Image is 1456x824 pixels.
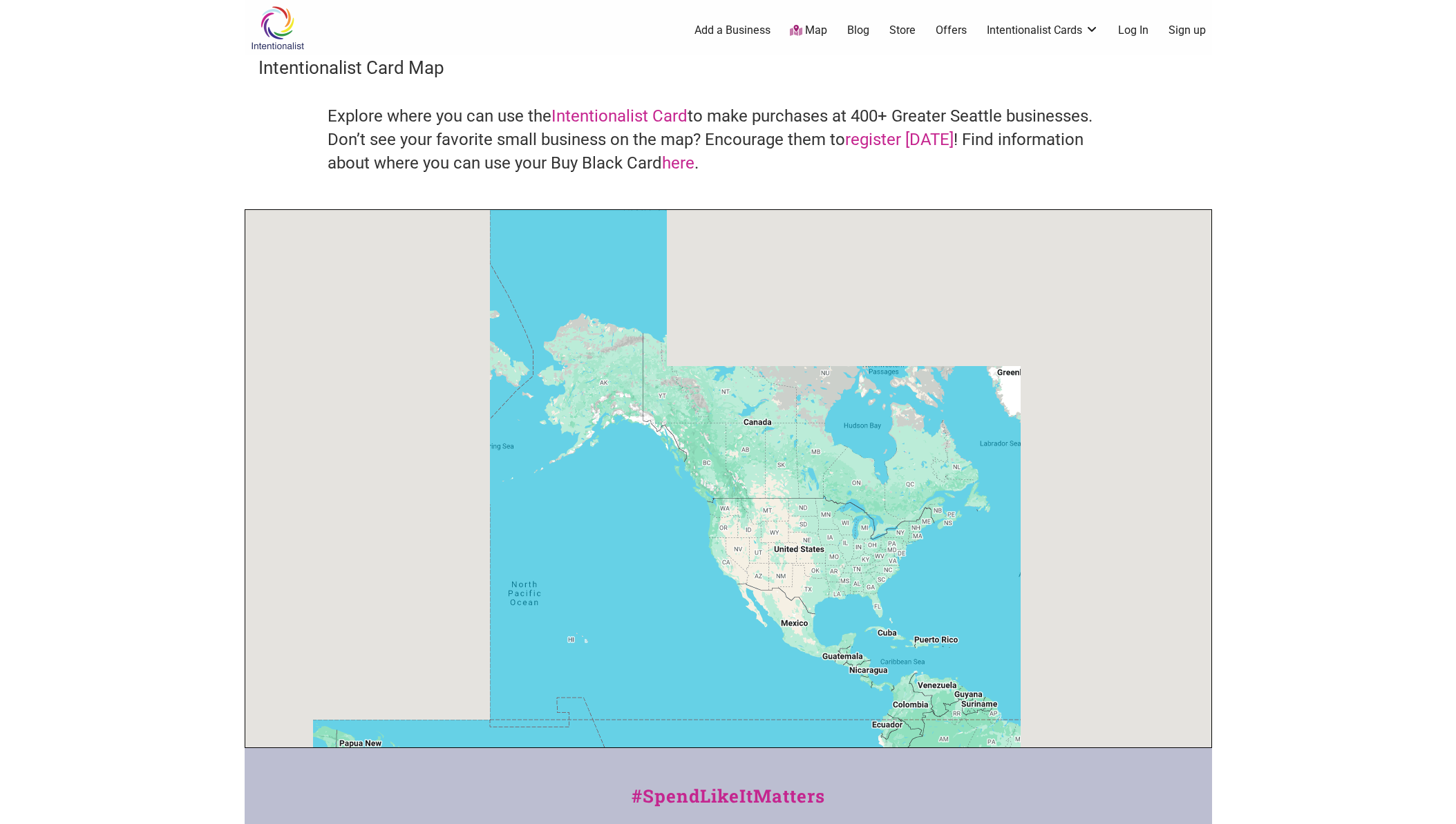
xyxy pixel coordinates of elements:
[847,23,869,38] a: Blog
[987,23,1099,38] a: Intentionalist Cards
[936,23,967,38] a: Offers
[845,130,954,149] a: register [DATE]
[662,153,694,173] a: here
[1118,23,1148,38] a: Log In
[889,23,916,38] a: Store
[790,23,827,39] a: Map
[551,106,688,126] a: Intentionalist Card
[258,55,1198,80] h3: Intentionalist Card Map
[694,23,770,38] a: Add a Business
[1169,23,1206,38] a: Sign up
[245,783,1212,823] div: #SpendLikeItMatters
[328,105,1129,175] h4: Explore where you can use the to make purchases at 400+ Greater Seattle businesses. Don’t see you...
[245,6,310,50] img: Intentionalist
